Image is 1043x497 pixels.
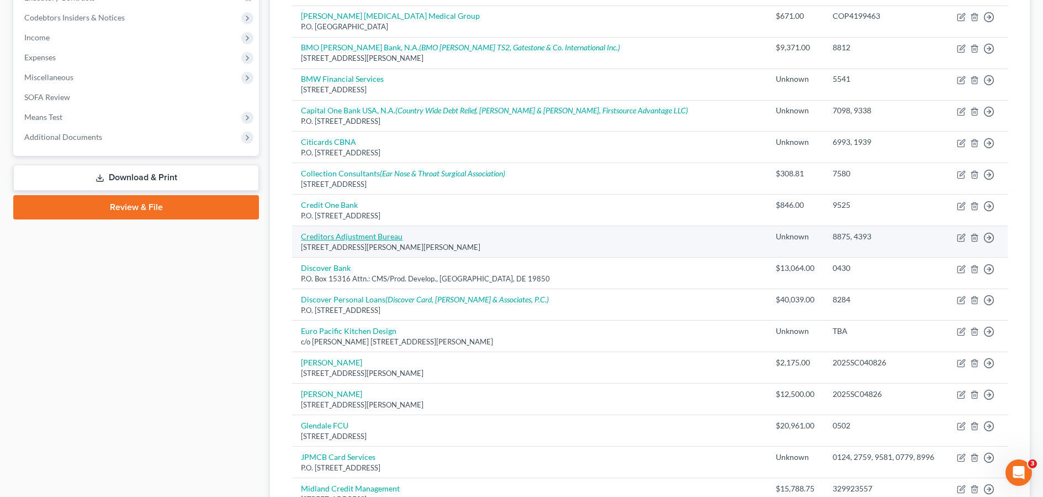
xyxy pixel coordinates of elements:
div: 6993, 1939 [833,137,939,148]
div: [STREET_ADDRESS] [301,85,758,95]
div: $12,500.00 [776,389,815,400]
iframe: Intercom live chat [1005,459,1032,486]
div: Unknown [776,326,815,337]
div: 8284 [833,294,939,305]
div: Unknown [776,452,815,463]
div: Unknown [776,137,815,148]
div: P.O. Box 15316 Attn.: CMS/Prod. Develop., [GEOGRAPHIC_DATA], DE 19850 [301,274,758,284]
div: [STREET_ADDRESS][PERSON_NAME] [301,368,758,379]
div: P.O. [GEOGRAPHIC_DATA] [301,22,758,32]
a: Capital One Bank USA, N.A.(Country Wide Debt Relief, [PERSON_NAME] & [PERSON_NAME], Firstsource A... [301,106,688,115]
i: (BMO [PERSON_NAME] TS2, Gatestone & Co. International Inc.) [419,43,620,52]
a: SOFA Review [15,87,259,107]
a: Discover Personal Loans(Discover Card, [PERSON_NAME] & Associates, P.C.) [301,295,549,304]
div: 2025SC040826 [833,357,939,368]
div: 7580 [833,168,939,179]
a: Download & Print [13,165,259,191]
span: Codebtors Insiders & Notices [24,13,125,22]
div: Unknown [776,74,815,85]
div: P.O. [STREET_ADDRESS] [301,116,758,127]
span: Means Test [24,112,62,122]
a: [PERSON_NAME] [301,389,362,399]
a: Review & File [13,195,259,219]
a: Midland Credit Management [301,484,400,493]
div: P.O. [STREET_ADDRESS] [301,463,758,473]
div: $846.00 [776,200,815,211]
div: c/o [PERSON_NAME] [STREET_ADDRESS][PERSON_NAME] [301,337,758,347]
span: 3 [1028,459,1037,468]
div: 8875, 4393 [833,231,939,242]
a: Euro Pacific Kitchen Design [301,326,396,336]
div: 0124, 2759, 9581, 0779, 8996 [833,452,939,463]
div: $40,039.00 [776,294,815,305]
div: [STREET_ADDRESS] [301,431,758,442]
div: 9525 [833,200,939,211]
a: Glendale FCU [301,421,348,430]
div: $13,064.00 [776,263,815,274]
div: 8812 [833,42,939,53]
div: $308.81 [776,168,815,179]
div: COP4199463 [833,11,939,22]
div: 5541 [833,74,939,85]
div: Unknown [776,105,815,116]
div: [STREET_ADDRESS][PERSON_NAME] [301,400,758,410]
a: Citicards CBNA [301,137,356,147]
div: [STREET_ADDRESS][PERSON_NAME][PERSON_NAME] [301,242,758,253]
div: 2025SC04826 [833,389,939,400]
div: TBA [833,326,939,337]
a: [PERSON_NAME] [301,358,362,367]
div: $2,175.00 [776,357,815,368]
span: Expenses [24,53,56,62]
span: Miscellaneous [24,72,73,82]
div: 0430 [833,263,939,274]
span: Income [24,33,50,42]
div: 0502 [833,420,939,431]
i: (Discover Card, [PERSON_NAME] & Associates, P.C.) [385,295,549,304]
a: BMW Financial Services [301,74,384,83]
div: 7098, 9338 [833,105,939,116]
div: [STREET_ADDRESS][PERSON_NAME] [301,53,758,64]
div: $9,371.00 [776,42,815,53]
a: Discover Bank [301,263,351,273]
a: Collection Consultants(Ear Nose & Throat Surgical Association) [301,169,505,178]
div: P.O. [STREET_ADDRESS] [301,305,758,316]
div: 329923557 [833,483,939,494]
a: [PERSON_NAME] [MEDICAL_DATA] Medical Group [301,11,480,20]
a: JPMCB Card Services [301,452,375,462]
i: (Country Wide Debt Relief, [PERSON_NAME] & [PERSON_NAME], Firstsource Advantage LLC) [395,106,688,115]
div: $671.00 [776,11,815,22]
a: Credit One Bank [301,200,358,210]
span: Additional Documents [24,132,102,142]
div: P.O. [STREET_ADDRESS] [301,211,758,221]
div: P.O. [STREET_ADDRESS] [301,148,758,158]
div: $20,961.00 [776,420,815,431]
a: Creditors Adjustment Bureau [301,232,403,241]
a: BMO [PERSON_NAME] Bank, N.A.(BMO [PERSON_NAME] TS2, Gatestone & Co. International Inc.) [301,43,620,52]
div: Unknown [776,231,815,242]
i: (Ear Nose & Throat Surgical Association) [380,169,505,178]
span: SOFA Review [24,92,70,102]
div: $15,788.75 [776,483,815,494]
div: [STREET_ADDRESS] [301,179,758,190]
